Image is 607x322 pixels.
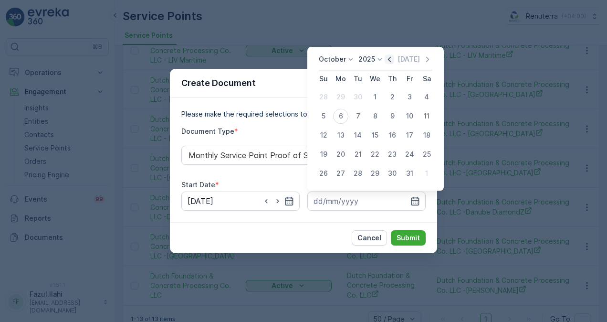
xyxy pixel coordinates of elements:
div: 6 [333,108,348,124]
p: Cancel [357,233,381,243]
div: 29 [367,166,383,181]
th: Saturday [418,70,435,87]
button: Submit [391,230,426,246]
th: Wednesday [366,70,384,87]
div: 9 [385,108,400,124]
div: 2 [385,89,400,105]
th: Tuesday [349,70,366,87]
p: Create Document [181,76,256,90]
input: dd/mm/yyyy [307,192,426,211]
div: 5 [316,108,331,124]
div: 19 [316,147,331,162]
div: 1 [367,89,383,105]
div: 14 [350,128,366,143]
div: 8 [367,108,383,124]
div: 27 [333,166,348,181]
div: 3 [402,89,417,105]
div: 7 [350,108,366,124]
div: 24 [402,147,417,162]
div: 25 [419,147,434,162]
input: dd/mm/yyyy [181,192,300,211]
div: 13 [333,128,348,143]
div: 20 [333,147,348,162]
div: 12 [316,128,331,143]
label: Start Date [181,181,215,189]
div: 26 [316,166,331,181]
p: October [319,54,346,64]
p: 2025 [358,54,375,64]
div: 18 [419,128,434,143]
div: 11 [419,108,434,124]
div: 30 [350,89,366,105]
div: 22 [367,147,383,162]
div: 15 [367,128,383,143]
div: 30 [385,166,400,181]
div: 4 [419,89,434,105]
div: 31 [402,166,417,181]
div: 16 [385,128,400,143]
div: 28 [316,89,331,105]
div: 23 [385,147,400,162]
div: 10 [402,108,417,124]
th: Thursday [384,70,401,87]
div: 21 [350,147,366,162]
p: Submit [397,233,420,243]
th: Monday [332,70,349,87]
div: 1 [419,166,434,181]
th: Sunday [315,70,332,87]
div: 28 [350,166,366,181]
th: Friday [401,70,418,87]
label: Document Type [181,127,234,135]
div: 29 [333,89,348,105]
button: Cancel [352,230,387,246]
p: Please make the required selections to create your document. [181,109,426,119]
div: 17 [402,128,417,143]
p: [DATE] [398,54,420,64]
